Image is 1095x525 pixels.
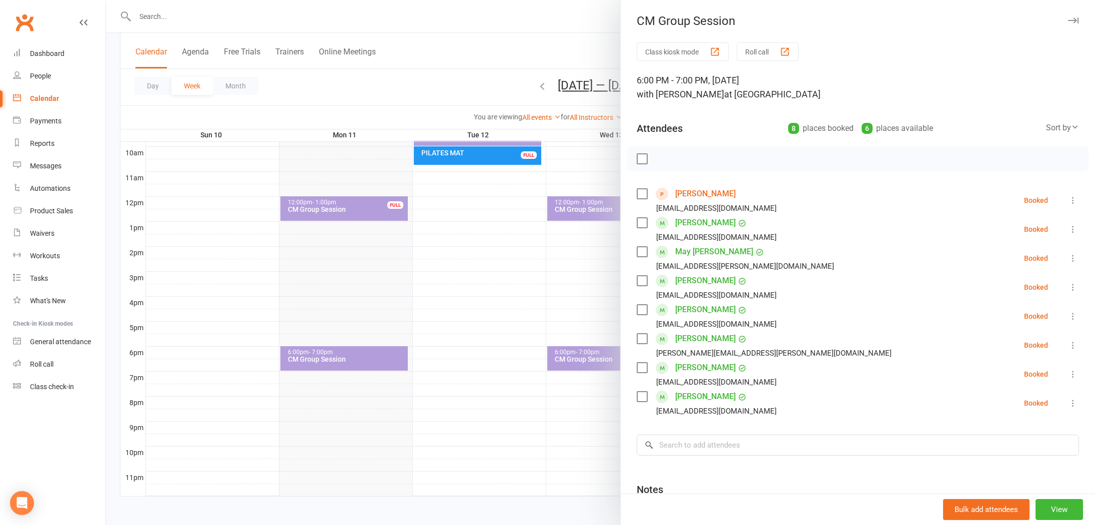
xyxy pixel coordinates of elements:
a: General attendance kiosk mode [13,331,105,353]
input: Search to add attendees [637,435,1079,456]
a: Waivers [13,222,105,245]
a: Tasks [13,267,105,290]
div: [EMAIL_ADDRESS][PERSON_NAME][DOMAIN_NAME] [656,260,834,273]
div: Waivers [30,229,54,237]
a: [PERSON_NAME] [675,360,736,376]
a: Roll call [13,353,105,376]
div: Class check-in [30,383,74,391]
a: Calendar [13,87,105,110]
div: Booked [1024,197,1048,204]
button: View [1036,499,1083,520]
a: People [13,65,105,87]
a: Messages [13,155,105,177]
a: [PERSON_NAME] [675,302,736,318]
button: Roll call [737,42,799,61]
a: Automations [13,177,105,200]
div: [EMAIL_ADDRESS][DOMAIN_NAME] [656,202,777,215]
div: Booked [1024,255,1048,262]
div: People [30,72,51,80]
span: with [PERSON_NAME] [637,89,724,99]
a: Clubworx [12,10,37,35]
a: Dashboard [13,42,105,65]
div: Sort by [1046,121,1079,134]
div: Tasks [30,274,48,282]
a: [PERSON_NAME] [675,186,736,202]
a: [PERSON_NAME] [675,215,736,231]
div: Booked [1024,226,1048,233]
div: CM Group Session [621,14,1095,28]
a: Reports [13,132,105,155]
div: Messages [30,162,61,170]
div: [EMAIL_ADDRESS][DOMAIN_NAME] [656,318,777,331]
div: Roll call [30,360,53,368]
div: Booked [1024,400,1048,407]
a: [PERSON_NAME] [675,389,736,405]
span: at [GEOGRAPHIC_DATA] [724,89,821,99]
div: [PERSON_NAME][EMAIL_ADDRESS][PERSON_NAME][DOMAIN_NAME] [656,347,892,360]
div: 6 [862,123,873,134]
div: Product Sales [30,207,73,215]
div: [EMAIL_ADDRESS][DOMAIN_NAME] [656,405,777,418]
a: [PERSON_NAME] [675,331,736,347]
button: Class kiosk mode [637,42,729,61]
div: Calendar [30,94,59,102]
div: Booked [1024,284,1048,291]
div: Payments [30,117,61,125]
div: [EMAIL_ADDRESS][DOMAIN_NAME] [656,376,777,389]
div: Attendees [637,121,683,135]
div: Workouts [30,252,60,260]
div: places available [862,121,933,135]
div: places booked [788,121,854,135]
div: Booked [1024,313,1048,320]
a: Class kiosk mode [13,376,105,398]
div: [EMAIL_ADDRESS][DOMAIN_NAME] [656,289,777,302]
a: Workouts [13,245,105,267]
div: Booked [1024,342,1048,349]
button: Bulk add attendees [943,499,1030,520]
div: General attendance [30,338,91,346]
div: Automations [30,184,70,192]
div: What's New [30,297,66,305]
div: Open Intercom Messenger [10,491,34,515]
div: Notes [637,483,663,497]
div: Dashboard [30,49,64,57]
a: [PERSON_NAME] [675,273,736,289]
div: Reports [30,139,54,147]
div: 6:00 PM - 7:00 PM, [DATE] [637,73,1079,101]
a: What's New [13,290,105,312]
a: Payments [13,110,105,132]
a: Product Sales [13,200,105,222]
div: 8 [788,123,799,134]
div: Booked [1024,371,1048,378]
a: May [PERSON_NAME] [675,244,753,260]
div: [EMAIL_ADDRESS][DOMAIN_NAME] [656,231,777,244]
